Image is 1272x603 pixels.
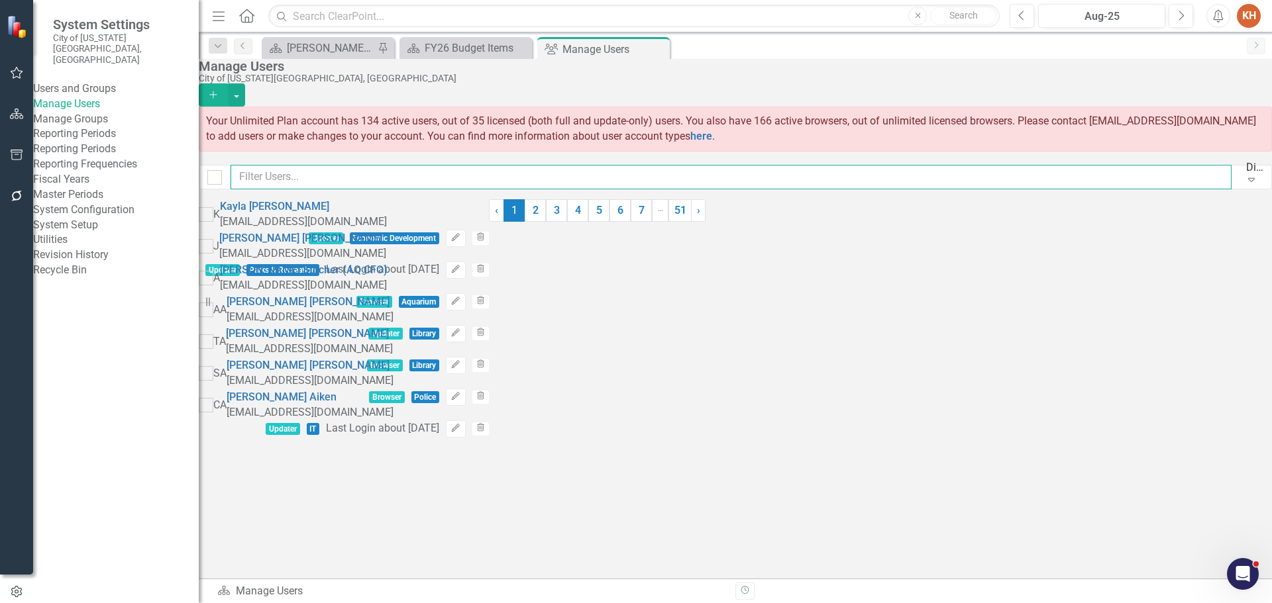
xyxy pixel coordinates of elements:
[7,15,30,38] img: ClearPoint Strategy
[219,246,386,261] div: [EMAIL_ADDRESS][DOMAIN_NAME]
[220,278,388,293] div: [EMAIL_ADDRESS][DOMAIN_NAME]
[227,405,394,420] div: [EMAIL_ADDRESS][DOMAIN_NAME]
[307,423,320,435] span: IT
[631,199,652,222] a: 7
[1227,558,1259,590] iframe: Intercom live chat
[199,73,1265,83] div: City of [US_STATE][GEOGRAPHIC_DATA], [GEOGRAPHIC_DATA]
[213,366,227,381] div: SA
[668,199,692,222] a: 51
[690,130,712,142] a: here
[588,199,609,222] a: 5
[33,187,199,203] a: Master Periods
[220,200,329,212] a: Kayla [PERSON_NAME]
[33,97,199,112] a: Manage Users
[949,10,978,21] span: Search
[227,359,390,371] a: [PERSON_NAME] [PERSON_NAME]
[206,115,1256,142] span: Your Unlimited Plan account has 134 active users, out of 35 licensed (both full and update-only) ...
[53,32,185,65] small: City of [US_STATE][GEOGRAPHIC_DATA], [GEOGRAPHIC_DATA]
[199,59,1265,73] div: Manage Users
[220,263,388,276] a: [PERSON_NAME] Stitcher (AQ CFO)
[503,199,525,222] span: 1
[213,398,227,413] div: CA
[33,112,199,127] a: Manage Groups
[33,263,199,278] a: Recycle Bin
[227,391,337,403] a: [PERSON_NAME] Aiken
[495,204,498,216] span: ‹
[53,17,185,32] span: System Settings
[226,342,393,357] div: [EMAIL_ADDRESS][DOMAIN_NAME]
[567,199,588,222] a: 4
[287,40,374,56] div: [PERSON_NAME]'s Home
[326,421,439,436] div: Last Login about [DATE]
[697,204,700,216] span: ›
[930,7,996,25] button: Search
[226,327,389,340] a: [PERSON_NAME] [PERSON_NAME]
[1038,4,1165,28] button: Aug-25
[33,126,199,142] div: Reporting Periods
[525,199,546,222] a: 2
[33,203,199,218] div: System Configuration
[213,271,220,286] div: A
[562,41,666,58] div: Manage Users
[213,302,227,318] div: AA
[403,40,529,56] a: FY26 Budget Items
[33,172,199,187] a: Fiscal Years
[213,207,220,222] div: K
[33,248,199,263] a: Revision History
[231,165,1232,189] input: Filter Users...
[213,334,226,349] div: TA
[227,310,394,325] div: [EMAIL_ADDRESS][DOMAIN_NAME]
[33,142,199,157] a: Reporting Periods
[227,373,394,389] div: [EMAIL_ADDRESS][DOMAIN_NAME]
[265,40,374,56] a: [PERSON_NAME]'s Home
[1237,4,1261,28] button: KH
[266,423,300,435] span: Updater
[219,232,382,244] a: [PERSON_NAME] [PERSON_NAME]
[220,214,387,230] div: [EMAIL_ADDRESS][DOMAIN_NAME]
[1043,9,1161,24] div: Aug-25
[425,40,529,56] div: FY26 Budget Items
[609,199,631,222] a: 6
[33,232,199,248] div: Utilities
[33,218,199,233] a: System Setup
[227,295,390,308] a: [PERSON_NAME] [PERSON_NAME]
[213,239,219,254] div: J
[1246,160,1265,175] div: Display All Users
[33,157,199,172] a: Reporting Frequencies
[268,5,1000,28] input: Search ClearPoint...
[217,584,725,599] div: Manage Users
[546,199,567,222] a: 3
[33,81,199,97] div: Users and Groups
